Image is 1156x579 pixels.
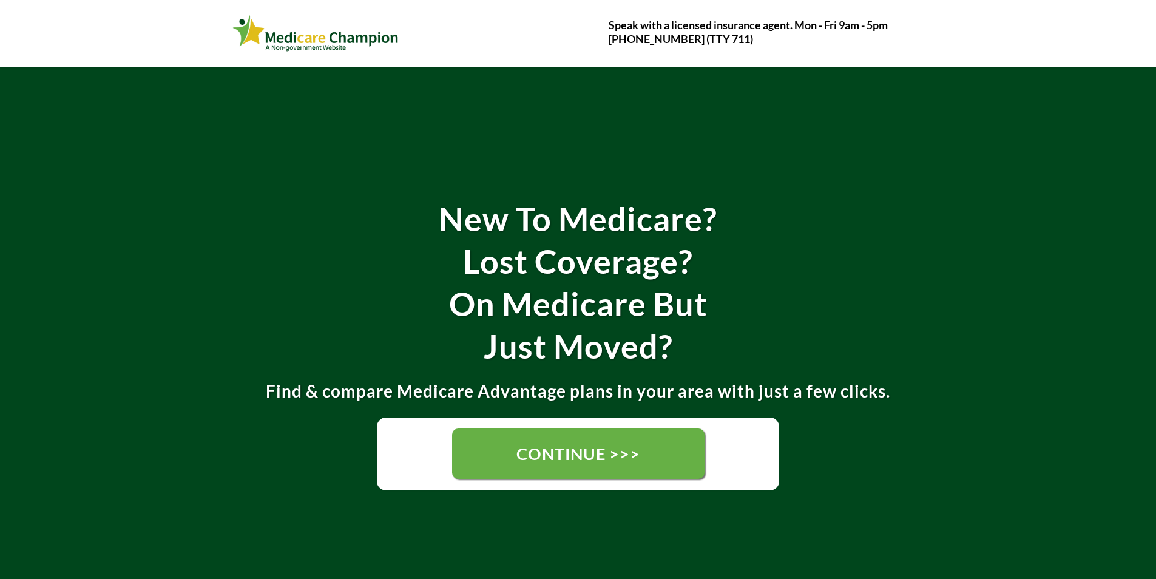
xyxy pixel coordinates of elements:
[516,444,640,464] span: CONTINUE >>>
[609,32,753,46] strong: [PHONE_NUMBER] (TTY 711)
[452,428,705,479] a: CONTINUE >>>
[439,199,717,239] strong: New To Medicare?
[449,284,708,323] strong: On Medicare But
[266,381,890,401] strong: Find & compare Medicare Advantage plans in your area with just a few clicks.
[609,18,888,32] strong: Speak with a licensed insurance agent. Mon - Fri 9am - 5pm
[484,327,673,366] strong: Just Moved?
[232,13,399,54] img: Webinar
[463,242,693,281] strong: Lost Coverage?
